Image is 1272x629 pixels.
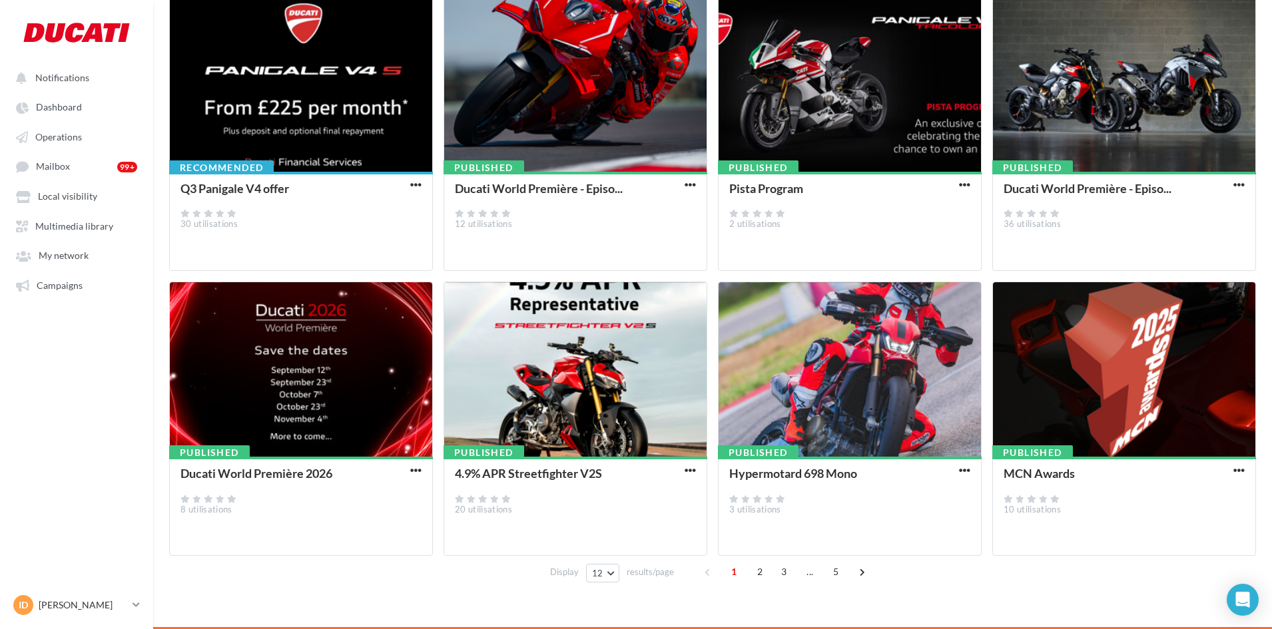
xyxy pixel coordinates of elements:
[455,466,602,481] div: 4.9% APR Streetfighter V2S
[1004,181,1171,196] div: Ducati World Première - Episo...
[169,445,250,460] div: Published
[1227,584,1259,616] div: Open Intercom Messenger
[592,568,603,578] span: 12
[36,102,82,113] span: Dashboard
[37,280,83,291] span: Campaigns
[19,598,28,612] span: ID
[729,181,803,196] div: Pista Program
[180,181,289,196] div: Q3 Panigale V4 offer
[444,445,524,460] div: Published
[455,181,623,196] div: Ducati World Première - Episo...
[8,184,145,208] a: Local visibility
[35,131,82,142] span: Operations
[38,191,97,202] span: Local visibility
[11,592,143,618] a: ID [PERSON_NAME]
[8,214,145,238] a: Multimedia library
[773,561,795,582] span: 3
[8,154,145,178] a: Mailbox 99+
[35,72,89,83] span: Notifications
[117,162,137,172] div: 99+
[180,504,232,515] span: 8 utilisations
[550,566,579,578] span: Display
[8,243,145,267] a: My network
[455,504,512,515] span: 20 utilisations
[8,65,140,89] button: Notifications
[1004,218,1061,229] span: 36 utilisations
[586,564,620,582] button: 12
[992,160,1073,175] div: Published
[718,160,798,175] div: Published
[729,504,781,515] span: 3 utilisations
[1004,466,1075,481] div: MCN Awards
[455,218,512,229] span: 12 utilisations
[718,445,798,460] div: Published
[799,561,820,582] span: ...
[825,561,846,582] span: 5
[39,598,127,612] p: [PERSON_NAME]
[169,160,274,175] div: Recommended
[1004,504,1061,515] span: 10 utilisations
[992,445,1073,460] div: Published
[729,466,857,481] div: Hypermotard 698 Mono
[749,561,771,582] span: 2
[729,218,781,229] span: 2 utilisations
[35,220,113,232] span: Multimedia library
[36,161,70,172] span: Mailbox
[180,218,238,229] span: 30 utilisations
[8,95,145,118] a: Dashboard
[8,124,145,148] a: Operations
[180,466,332,481] div: Ducati World Première 2026
[8,273,145,297] a: Campaigns
[627,566,674,578] span: results/page
[444,160,524,175] div: Published
[723,561,745,582] span: 1
[39,250,89,262] span: My network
